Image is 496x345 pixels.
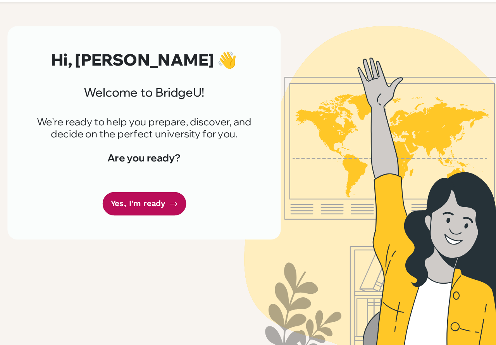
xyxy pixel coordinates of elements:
h4: Are you ready? [50,149,225,158]
p: We're ready to help you prepare, discover, and decide on the perfect university for you. [50,121,225,140]
a: Yes, I'm ready [105,180,170,198]
h3: Welcome to BridgeU! [50,97,225,109]
h2: Hi, [PERSON_NAME] 👋 [50,70,225,85]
